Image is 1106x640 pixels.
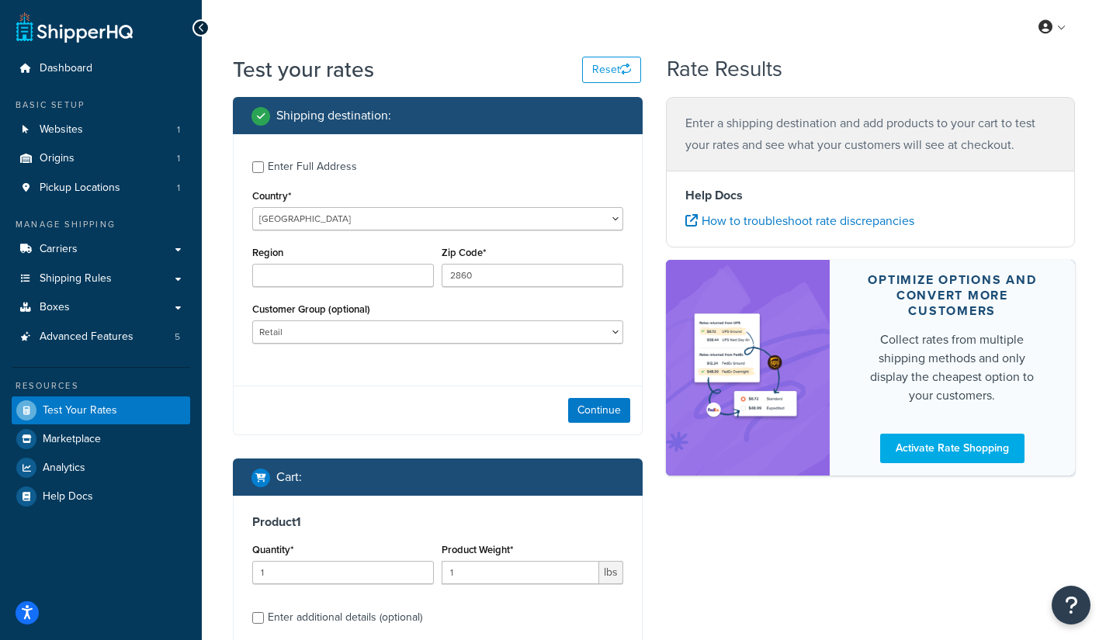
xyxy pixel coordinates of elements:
button: Open Resource Center [1052,586,1090,624]
a: Boxes [12,293,190,322]
span: Origins [40,152,75,165]
a: Test Your Rates [12,396,190,424]
a: Marketplace [12,425,190,453]
label: Product Weight* [442,544,513,555]
span: Carriers [40,243,78,256]
span: Analytics [43,462,85,475]
h2: Cart : [276,470,302,484]
input: Enter Full Address [252,161,264,173]
span: Boxes [40,301,70,314]
span: 1 [177,182,180,195]
span: Help Docs [43,490,93,503]
h2: Rate Results [667,57,782,81]
li: Websites [12,116,190,144]
span: Websites [40,123,83,137]
span: 5 [175,330,180,344]
div: Resources [12,379,190,393]
div: Basic Setup [12,99,190,112]
span: Marketplace [43,433,101,446]
div: Collect rates from multiple shipping methods and only display the cheapest option to your customers. [867,330,1038,405]
label: Zip Code* [442,247,486,258]
span: Pickup Locations [40,182,120,195]
h3: Product 1 [252,514,623,530]
label: Quantity* [252,544,293,555]
div: Optimize options and convert more customers [867,272,1038,319]
input: 0.00 [442,561,599,584]
input: Enter additional details (optional) [252,612,264,624]
a: Help Docs [12,483,190,510]
label: Country* [252,190,291,202]
a: Pickup Locations1 [12,174,190,202]
a: Activate Rate Shopping [880,434,1025,463]
li: Origins [12,144,190,173]
a: Advanced Features5 [12,323,190,351]
a: Shipping Rules [12,265,190,293]
a: Carriers [12,235,190,264]
span: Advanced Features [40,330,133,344]
span: Shipping Rules [40,272,112,285]
a: How to troubleshoot rate discrepancies [685,212,914,230]
li: Advanced Features [12,323,190,351]
p: Enter a shipping destination and add products to your cart to test your rates and see what your c... [685,112,1056,156]
input: 0 [252,561,434,584]
a: Origins1 [12,144,190,173]
label: Region [252,247,283,258]
span: Test Your Rates [43,404,117,417]
button: Reset [582,57,641,83]
img: feature-image-rateshop-7084cbbcb2e67ef1d54c2e976f0e592697130d5817b016cf7cc7e13314366067.png [689,285,806,450]
div: Enter additional details (optional) [268,607,422,628]
li: Pickup Locations [12,174,190,202]
h4: Help Docs [685,186,1056,205]
div: Enter Full Address [268,156,357,178]
a: Websites1 [12,116,190,144]
h2: Shipping destination : [276,109,391,123]
span: 1 [177,123,180,137]
div: Manage Shipping [12,218,190,231]
button: Continue [568,398,630,423]
span: 1 [177,152,180,165]
span: lbs [599,561,623,584]
h1: Test your rates [233,54,374,85]
a: Dashboard [12,54,190,83]
label: Customer Group (optional) [252,303,370,315]
a: Analytics [12,454,190,482]
span: Dashboard [40,62,92,75]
